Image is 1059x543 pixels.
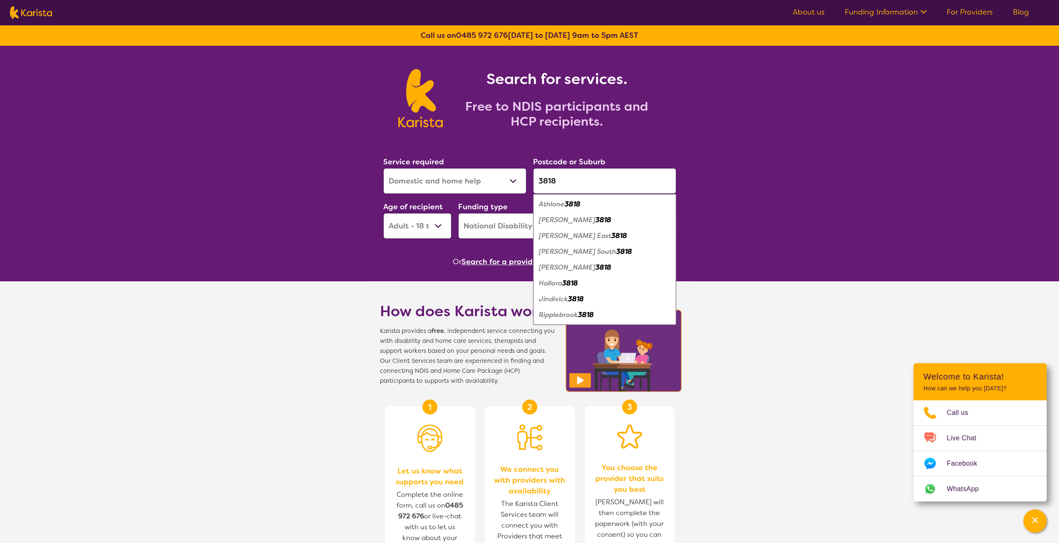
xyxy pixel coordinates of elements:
h2: Welcome to Karista! [923,372,1037,382]
span: We connect you with providers with availability [493,464,566,496]
a: For Providers [947,7,993,17]
a: Blog [1013,7,1029,17]
img: Person with headset icon [417,424,442,452]
div: Drouin West 3818 [537,260,672,275]
span: WhatsApp [947,483,989,495]
img: Person being matched to services icon [517,424,542,450]
div: Drouin 3818 [537,212,672,228]
em: 3818 [578,310,594,319]
div: Drouin East 3818 [537,228,672,244]
h1: Search for services. [453,69,661,89]
button: Search for a provider to leave a review [461,255,606,268]
a: Funding Information [845,7,927,17]
label: Funding type [458,202,508,212]
h2: Free to NDIS participants and HCP recipients. [453,99,661,129]
em: [PERSON_NAME] South [539,247,616,256]
em: 3818 [611,231,627,240]
em: 3818 [565,200,580,208]
img: Star icon [617,424,642,449]
em: 3818 [568,295,584,303]
span: Or [453,255,461,268]
label: Postcode or Suburb [533,157,605,167]
p: How can we help you [DATE]? [923,385,1037,392]
ul: Choose channel [913,400,1047,501]
div: 2 [522,399,537,414]
em: [PERSON_NAME] East [539,231,611,240]
em: Jindivick [539,295,568,303]
input: Type [533,168,676,194]
span: You choose the provider that suits you best [593,462,666,495]
div: 3 [622,399,637,414]
div: Ripplebrook 3818 [537,307,672,323]
em: Ripplebrook [539,310,578,319]
b: Call us on [DATE] to [DATE] 9am to 5pm AEST [421,30,638,40]
em: 3818 [595,216,611,224]
label: Service required [383,157,444,167]
label: Age of recipient [383,202,443,212]
em: 3818 [595,263,611,272]
span: Karista provides a , independent service connecting you with disability and home care services, t... [380,326,555,386]
img: Karista video [563,307,685,394]
a: Web link opens in a new tab. [913,476,1047,501]
a: 0485 972 676 [456,30,508,40]
span: Call us [947,407,978,419]
div: Jindivick 3818 [537,291,672,307]
div: Athlone 3818 [537,196,672,212]
em: Hallora [539,279,562,288]
h1: How does Karista work? [380,301,555,321]
button: Channel Menu [1023,509,1047,533]
div: Hallora 3818 [537,275,672,291]
div: 1 [422,399,437,414]
em: [PERSON_NAME] [539,263,595,272]
div: Drouin South 3818 [537,244,672,260]
em: 3818 [562,279,578,288]
img: Karista logo [10,6,52,19]
em: 3818 [616,247,632,256]
a: About us [793,7,825,17]
span: Live Chat [947,432,986,444]
div: Channel Menu [913,363,1047,501]
em: Athlone [539,200,565,208]
em: [PERSON_NAME] [539,216,595,224]
span: Let us know what supports you need [393,466,466,487]
b: free [432,327,444,335]
span: Facebook [947,457,987,470]
img: Karista logo [398,69,443,127]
